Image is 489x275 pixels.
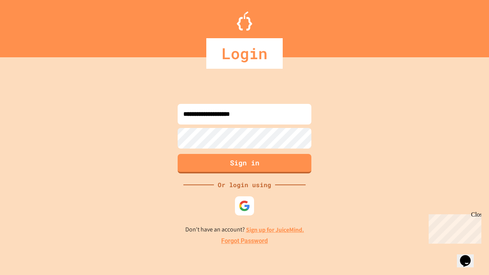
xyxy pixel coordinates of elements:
iframe: chat widget [457,244,481,267]
img: Logo.svg [237,11,252,31]
button: Sign in [178,154,311,173]
div: Login [206,38,283,69]
a: Sign up for JuiceMind. [246,226,304,234]
div: Chat with us now!Close [3,3,53,49]
p: Don't have an account? [185,225,304,235]
div: Or login using [214,180,275,189]
a: Forgot Password [221,236,268,246]
iframe: chat widget [426,211,481,244]
img: google-icon.svg [239,200,250,212]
